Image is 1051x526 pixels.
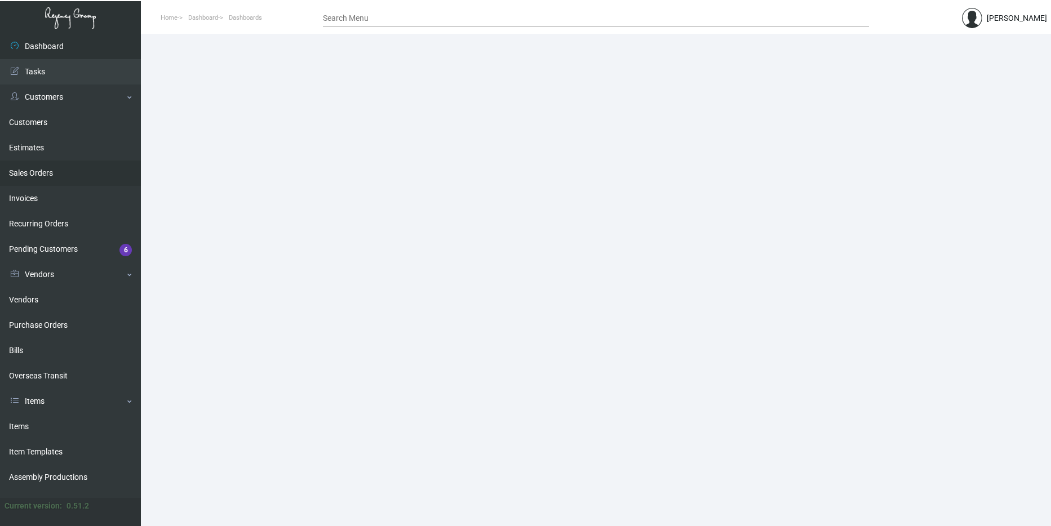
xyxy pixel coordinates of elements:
span: Dashboard [188,14,218,21]
span: Dashboards [229,14,262,21]
img: admin@bootstrapmaster.com [962,8,982,28]
span: Home [161,14,178,21]
div: 0.51.2 [66,500,89,512]
div: [PERSON_NAME] [987,12,1047,24]
div: Current version: [5,500,62,512]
